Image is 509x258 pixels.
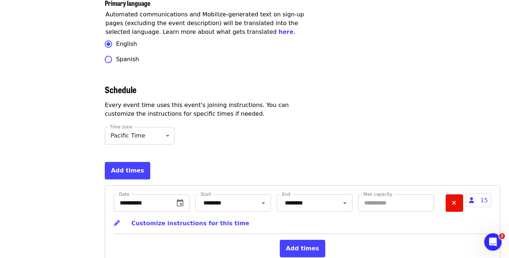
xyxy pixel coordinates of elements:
[105,162,150,179] button: Add times
[119,192,130,197] label: Date
[116,40,137,48] span: English
[279,28,294,35] a: here
[358,194,434,212] input: Max capacity
[282,192,290,197] label: End
[258,198,269,208] button: Open
[105,127,175,144] div: Pacific Time
[466,194,491,207] span: 15
[469,197,474,204] i: user icon
[280,240,325,257] button: Add times
[340,198,350,208] button: Open
[499,233,505,239] span: 2
[446,194,463,212] button: Remove
[200,192,211,197] label: Start
[463,194,491,206] span: 15 people currently attending
[171,194,189,212] button: change date
[106,11,304,35] span: Automated communications and Mobilize-generated text on sign-up pages (excluding the event descri...
[363,192,392,197] label: Max capacity
[105,83,136,96] span: Schedule
[131,220,249,227] span: Customize instructions for this time
[116,55,139,64] span: Spanish
[114,220,120,227] i: pencil icon
[105,101,314,118] p: Every event time uses this event's joining instructions. You can customize the instructions for s...
[452,199,457,206] i: times icon
[110,125,132,129] label: Time zone
[114,215,249,232] button: Customize instructions for this time
[484,233,502,251] iframe: Intercom live chat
